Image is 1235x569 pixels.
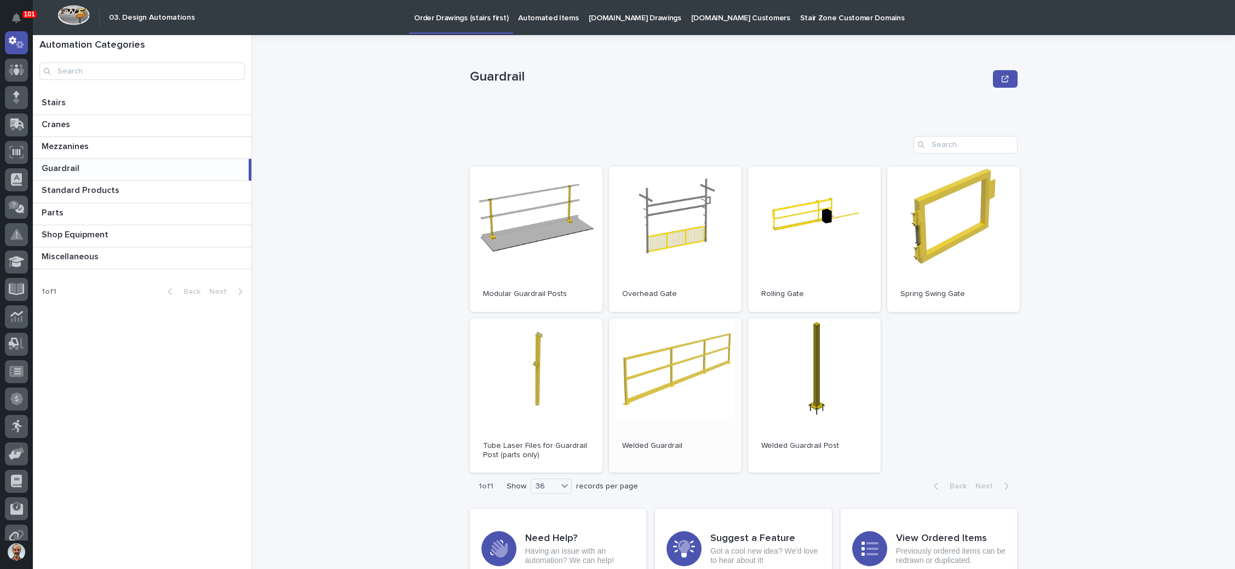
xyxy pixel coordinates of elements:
span: Next [209,288,233,295]
p: Stairs [42,95,68,108]
span: Back [943,482,967,490]
p: 1 of 1 [33,278,65,305]
p: Modular Guardrail Posts [483,289,589,299]
a: Standard ProductsStandard Products [33,181,251,203]
button: users-avatar [5,540,28,564]
p: Welded Guardrail [622,441,728,451]
input: Search [914,136,1018,153]
div: Notifications101 [14,13,28,31]
a: Welded Guardrail Post [748,318,881,473]
p: Guardrail [42,161,82,174]
p: Miscellaneous [42,249,101,262]
a: CranesCranes [33,115,251,137]
a: MiscellaneousMiscellaneous [33,247,251,269]
p: Spring Swing Gate [900,289,1007,299]
p: Previously ordered items can be redrawn or duplicated. [896,547,1006,565]
h2: 03. Design Automations [109,13,195,22]
a: Rolling Gate [748,167,881,312]
a: Welded Guardrail [609,318,742,473]
a: PartsParts [33,203,251,225]
h3: Need Help? [525,533,635,545]
p: Welded Guardrail Post [761,441,868,451]
p: Rolling Gate [761,289,868,299]
button: Back [925,481,971,491]
p: Standard Products [42,183,122,196]
a: MezzaninesMezzanines [33,137,251,159]
p: Shop Equipment [42,227,111,240]
button: Next [971,481,1018,491]
input: Search [39,62,245,80]
a: Overhead Gate [609,167,742,312]
h3: Suggest a Feature [710,533,820,545]
p: Got a cool new idea? We'd love to hear about it! [710,547,820,565]
p: records per page [576,482,638,491]
p: Mezzanines [42,139,91,152]
span: Back [177,288,200,295]
a: Modular Guardrail Posts [470,167,602,312]
a: Tube Laser Files for Guardrail Post (parts only) [470,318,602,473]
a: Shop EquipmentShop Equipment [33,225,251,247]
button: Next [205,287,251,297]
p: 101 [24,10,35,18]
a: GuardrailGuardrail [33,159,251,181]
p: Parts [42,206,66,218]
p: 1 of 1 [470,473,502,500]
p: Cranes [42,117,72,130]
button: Back [159,287,205,297]
button: Notifications [5,7,28,30]
p: Tube Laser Files for Guardrail Post (parts only) [483,441,589,460]
div: 36 [531,481,558,492]
p: Guardrail [470,69,989,85]
span: Next [975,482,1000,490]
p: Overhead Gate [622,289,728,299]
p: Show [507,482,526,491]
img: Workspace Logo [58,5,90,25]
a: StairsStairs [33,93,251,115]
p: Having an issue with an automation? We can help! [525,547,635,565]
h1: Automation Categories [39,39,245,52]
a: Spring Swing Gate [887,167,1020,312]
h3: View Ordered Items [896,533,1006,545]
